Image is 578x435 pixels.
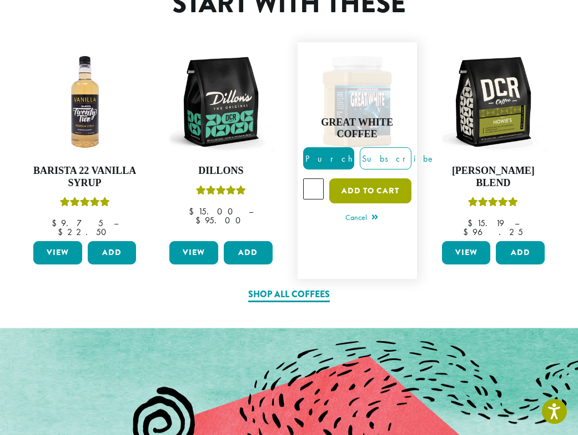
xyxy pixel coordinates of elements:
[52,217,61,229] span: $
[249,206,253,217] span: –
[360,153,436,164] span: Subscribe
[496,241,545,264] button: Add
[439,165,547,189] h4: [PERSON_NAME] Blend
[468,196,518,212] div: Rated 4.67 out of 5
[33,241,82,264] a: View
[463,226,523,238] bdi: 96.25
[169,241,218,264] a: View
[439,48,547,156] img: DCR-12oz-Howies-Stock-scaled.png
[224,241,273,264] button: Add
[303,48,411,273] a: Rated 5.00 out of 5
[303,178,324,199] input: Product quantity
[468,217,477,229] span: $
[189,206,198,217] span: $
[303,117,411,141] h4: Great White Coffee
[248,288,330,302] a: Shop All Coffees
[114,217,118,229] span: –
[329,178,411,203] button: Add to cart
[304,153,398,164] span: Purchase
[442,241,491,264] a: View
[439,48,547,237] a: [PERSON_NAME] BlendRated 4.67 out of 5
[31,48,139,237] a: Barista 22 Vanilla SyrupRated 5.00 out of 5
[167,48,275,156] img: DCR-12oz-Dillons-Stock-scaled.png
[515,217,519,229] span: –
[196,184,246,201] div: Rated 5.00 out of 5
[167,165,275,177] h4: Dillons
[468,217,504,229] bdi: 15.19
[189,206,238,217] bdi: 15.00
[167,48,275,237] a: DillonsRated 5.00 out of 5
[195,214,246,226] bdi: 95.00
[31,48,139,156] img: VANILLA-300x300.png
[195,214,205,226] span: $
[463,226,473,238] span: $
[52,217,103,229] bdi: 9.75
[88,241,137,264] button: Add
[308,211,416,226] a: Cancel
[31,165,139,189] h4: Barista 22 Vanilla Syrup
[60,196,110,212] div: Rated 5.00 out of 5
[58,226,67,238] span: $
[58,226,112,238] bdi: 22.50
